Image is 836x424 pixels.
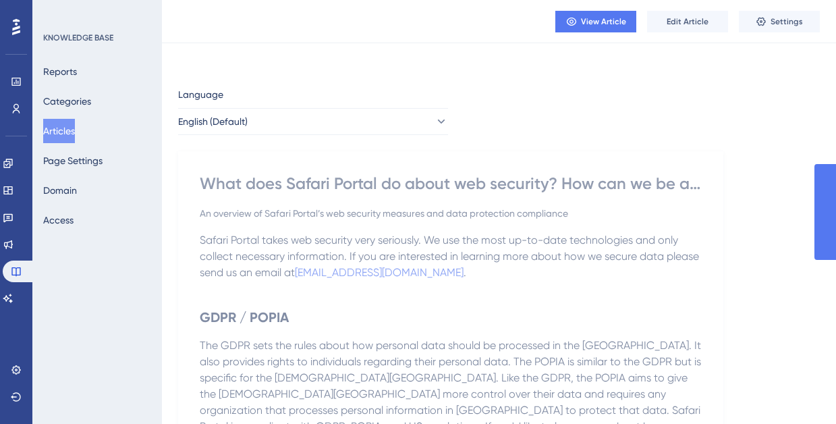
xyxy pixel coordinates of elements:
a: [EMAIL_ADDRESS][DOMAIN_NAME] [295,266,464,279]
button: Articles [43,119,75,143]
button: Edit Article [647,11,728,32]
span: . [464,266,466,279]
span: Edit Article [667,16,708,27]
div: KNOWLEDGE BASE [43,32,113,43]
button: Settings [739,11,820,32]
button: Reports [43,59,77,84]
span: English (Default) [178,113,248,130]
button: View Article [555,11,636,32]
span: View Article [581,16,626,27]
div: What does Safari Portal do about web security? How can we be assured our guest information is sec... [200,173,702,194]
span: Language [178,86,223,103]
button: Page Settings [43,149,103,173]
button: Domain [43,178,77,203]
span: Safari Portal takes web security very seriously. We use the most up-to-date technologies and only... [200,234,702,279]
span: Settings [771,16,803,27]
button: Access [43,208,74,232]
strong: GDPR / POPIA [200,309,289,325]
div: An overview of Safari Portal’s web security measures and data protection compliance [200,205,702,221]
button: Categories [43,89,91,113]
iframe: UserGuiding AI Assistant Launcher [779,371,820,411]
button: English (Default) [178,108,448,135]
